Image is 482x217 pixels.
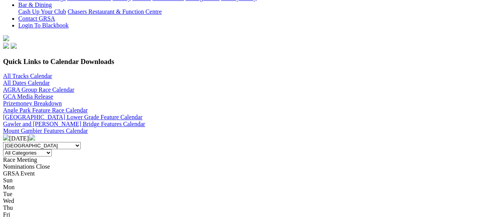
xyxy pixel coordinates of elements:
a: Login To Blackbook [18,22,69,29]
img: facebook.svg [3,43,9,49]
img: logo-grsa-white.png [3,35,9,41]
img: chevron-right-pager-white.svg [29,134,35,140]
a: GCA Media Release [3,93,53,100]
a: Chasers Restaurant & Function Centre [67,8,162,15]
h3: Quick Links to Calendar Downloads [3,57,479,66]
div: Tue [3,191,479,198]
a: Mount Gambier Features Calendar [3,128,88,134]
a: All Dates Calendar [3,80,50,86]
a: Bar & Dining [18,2,52,8]
div: Sun [3,177,479,184]
div: Bar & Dining [18,8,479,15]
img: twitter.svg [11,43,17,49]
img: chevron-left-pager-white.svg [3,134,9,140]
div: Nominations Close [3,163,479,170]
div: [DATE] [3,134,479,142]
a: Contact GRSA [18,15,55,22]
div: Thu [3,204,479,211]
div: GRSA Event [3,170,479,177]
a: Gawler and [PERSON_NAME] Bridge Features Calendar [3,121,145,127]
div: Race Meeting [3,156,479,163]
a: Cash Up Your Club [18,8,66,15]
a: Prizemoney Breakdown [3,100,62,107]
a: AGRA Group Race Calendar [3,86,74,93]
div: Wed [3,198,479,204]
a: Angle Park Feature Race Calendar [3,107,88,113]
div: Mon [3,184,479,191]
a: All Tracks Calendar [3,73,52,79]
a: [GEOGRAPHIC_DATA] Lower Grade Feature Calendar [3,114,143,120]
